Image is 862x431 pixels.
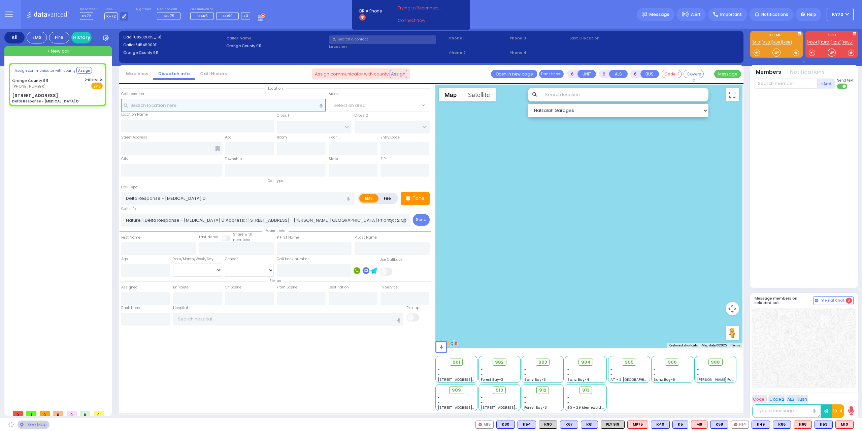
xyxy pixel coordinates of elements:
input: Search hospital [173,313,404,326]
a: Connect Now [398,18,451,24]
span: - [654,367,656,372]
span: 903 [538,359,547,366]
button: KY72 [827,8,854,21]
span: [PHONE_NUMBER] [12,84,45,89]
label: Location [329,44,447,50]
a: K86 [782,40,792,45]
img: comment-alt.png [815,299,818,303]
span: Forest Bay-2 [481,377,503,382]
span: FD90 [223,13,233,19]
label: Age [121,256,128,262]
a: FD24 [807,40,819,45]
label: Orange County 911 [226,43,327,49]
input: Search a contact [329,35,436,44]
span: 905 [625,359,634,366]
label: Apt [225,135,231,140]
span: [STREET_ADDRESS][PERSON_NAME] [438,405,501,410]
label: Last Name [199,235,218,240]
div: FLY 919 [601,421,625,429]
small: Share with [233,232,252,237]
span: Sanz Bay-4 [567,377,589,382]
div: MF75 [627,421,648,429]
span: - [438,372,440,377]
a: Orange County 911 [12,78,48,83]
label: P Last Name [355,235,377,240]
button: Send [413,214,430,226]
button: Code-1 [662,70,682,78]
button: Show satellite imagery [462,88,496,101]
label: Medic on call [157,7,183,11]
a: Map View [121,70,153,77]
span: - [438,367,440,372]
div: ALS [627,421,648,429]
img: Logo [27,10,71,19]
label: Call Type [121,185,137,190]
span: [STREET_ADDRESS][PERSON_NAME] [438,377,501,382]
img: message.svg [642,12,647,17]
label: Hospital [173,305,188,311]
div: K61 [581,421,598,429]
div: BLS [773,421,791,429]
a: Call History [195,70,233,77]
div: K53 [815,421,833,429]
label: P First Name [277,235,299,240]
span: Phone 1 [449,35,507,41]
button: Assign [76,67,92,74]
span: Patient info [262,228,289,233]
button: Transfer call [539,70,564,78]
span: 0 [40,411,50,416]
label: Areas [329,91,339,97]
a: Open this area in Google Maps (opens a new window) [437,339,459,348]
span: 0 [94,411,104,416]
span: 0 [80,411,90,416]
span: 913 [582,387,590,394]
label: Pick up [406,305,419,311]
label: Fire [378,194,397,203]
label: Caller: [123,42,224,48]
label: ZIP [380,156,386,162]
span: Notifications [761,11,788,18]
div: K58 [710,421,728,429]
span: 908 [711,359,720,366]
label: Call Info [121,206,136,212]
span: - [567,367,569,372]
a: Open in new page [491,70,537,78]
span: 1 [26,411,36,416]
span: Other building occupants [215,146,220,151]
div: ALS [794,421,812,429]
span: Important [720,11,742,18]
span: - [481,372,483,377]
span: - [567,400,569,405]
label: Cross 2 [355,113,368,118]
label: Location Name [121,112,148,117]
div: BLS [496,421,515,429]
span: 909 [452,387,461,394]
span: Send text [837,78,854,83]
div: BLS [815,421,833,429]
div: Fire [49,32,69,43]
span: - [697,367,699,372]
div: ALS KJ [691,421,707,429]
button: Internal Chat 3 [813,296,854,305]
span: - [567,395,569,400]
div: M10 [835,421,854,429]
span: members [233,237,250,242]
button: Notifications [790,68,825,76]
button: ALS [609,70,628,78]
label: EMS [359,194,379,203]
div: BLS [672,421,688,429]
span: Internal Chat [820,298,844,303]
button: Drag Pegman onto the map to open Street View [726,326,739,340]
span: Phone 2 [449,50,507,56]
label: Last 3 location [569,35,654,41]
span: + New call [47,48,69,55]
button: BUS [640,70,659,78]
button: Code 1 [752,395,767,403]
button: Map camera controls [726,302,739,315]
div: BLS [752,421,770,429]
span: 2:01 PM [85,78,98,83]
span: [08232025_19] [132,34,161,40]
span: - [438,395,440,400]
button: Members [756,68,781,76]
span: Phone 4 [509,50,567,56]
